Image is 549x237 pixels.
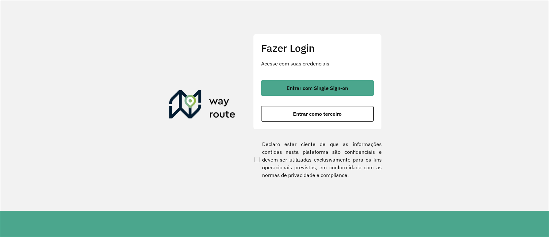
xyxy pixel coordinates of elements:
[261,42,374,54] h2: Fazer Login
[169,90,235,121] img: Roteirizador AmbevTech
[261,80,374,96] button: button
[261,60,374,67] p: Acesse com suas credenciais
[287,85,348,91] span: Entrar com Single Sign-on
[293,111,342,116] span: Entrar como terceiro
[261,106,374,122] button: button
[253,140,382,179] label: Declaro estar ciente de que as informações contidas nesta plataforma são confidenciais e devem se...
